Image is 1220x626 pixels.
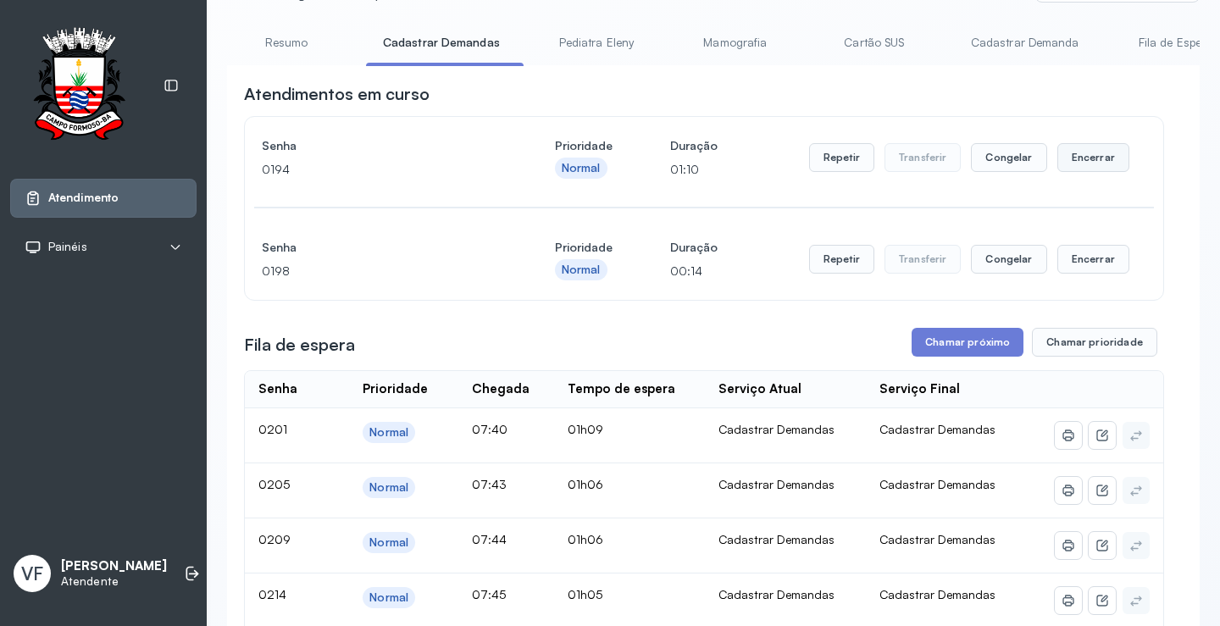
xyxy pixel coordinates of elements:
[954,29,1096,57] a: Cadastrar Demanda
[912,328,1023,357] button: Chamar próximo
[258,422,287,436] span: 0201
[18,27,140,145] img: Logotipo do estabelecimento
[568,381,675,397] div: Tempo de espera
[366,29,517,57] a: Cadastrar Demandas
[670,235,718,259] h4: Duração
[227,29,346,57] a: Resumo
[879,587,995,601] span: Cadastrar Demandas
[555,134,613,158] h4: Prioridade
[879,532,995,546] span: Cadastrar Demandas
[562,161,601,175] div: Normal
[718,532,852,547] div: Cadastrar Demandas
[537,29,656,57] a: Pediatra Eleny
[971,245,1046,274] button: Congelar
[879,381,960,397] div: Serviço Final
[363,381,428,397] div: Prioridade
[244,333,355,357] h3: Fila de espera
[809,143,874,172] button: Repetir
[61,558,167,574] p: [PERSON_NAME]
[472,477,507,491] span: 07:43
[262,158,497,181] p: 0194
[25,190,182,207] a: Atendimento
[258,587,286,601] span: 0214
[815,29,934,57] a: Cartão SUS
[258,532,291,546] span: 0209
[1057,245,1129,274] button: Encerrar
[472,532,507,546] span: 07:44
[472,587,506,601] span: 07:45
[971,143,1046,172] button: Congelar
[244,82,430,106] h3: Atendimentos em curso
[555,235,613,259] h4: Prioridade
[262,134,497,158] h4: Senha
[809,245,874,274] button: Repetir
[670,259,718,283] p: 00:14
[879,477,995,491] span: Cadastrar Demandas
[1057,143,1129,172] button: Encerrar
[670,134,718,158] h4: Duração
[562,263,601,277] div: Normal
[369,535,408,550] div: Normal
[670,158,718,181] p: 01:10
[1032,328,1157,357] button: Chamar prioridade
[884,245,962,274] button: Transferir
[884,143,962,172] button: Transferir
[48,240,87,254] span: Painéis
[879,422,995,436] span: Cadastrar Demandas
[676,29,795,57] a: Mamografia
[369,590,408,605] div: Normal
[472,422,507,436] span: 07:40
[568,477,603,491] span: 01h06
[61,574,167,589] p: Atendente
[718,587,852,602] div: Cadastrar Demandas
[258,477,290,491] span: 0205
[472,381,530,397] div: Chegada
[258,381,297,397] div: Senha
[718,422,852,437] div: Cadastrar Demandas
[262,259,497,283] p: 0198
[568,422,603,436] span: 01h09
[48,191,119,205] span: Atendimento
[262,235,497,259] h4: Senha
[718,381,801,397] div: Serviço Atual
[568,532,603,546] span: 01h06
[369,480,408,495] div: Normal
[718,477,852,492] div: Cadastrar Demandas
[568,587,602,601] span: 01h05
[369,425,408,440] div: Normal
